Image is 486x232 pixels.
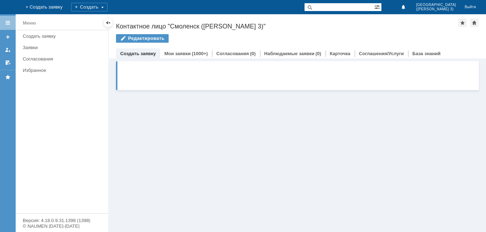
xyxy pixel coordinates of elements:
div: Меню [23,19,36,27]
div: Создать [71,3,107,11]
div: © NAUMEN [DATE]-[DATE] [23,224,101,228]
div: (1000+) [192,51,208,56]
div: Избранное [23,68,96,73]
div: (0) [316,51,321,56]
a: Создать заявку [20,31,107,42]
span: Расширенный поиск [374,3,381,10]
div: Добавить в избранное [458,19,467,27]
div: Заявки [23,45,104,50]
div: Контактное лицо "Смоленск ([PERSON_NAME] 3)" [116,23,458,30]
a: Согласования [20,53,107,64]
a: Карточка [330,51,350,56]
span: ([PERSON_NAME] 3) [416,7,456,11]
div: Скрыть меню [104,19,112,27]
div: (0) [250,51,256,56]
a: База знаний [412,51,440,56]
span: [GEOGRAPHIC_DATA] [416,3,456,7]
a: Создать заявку [120,51,156,56]
div: Версия: 4.18.0.9.31.1398 (1398) [23,218,101,223]
div: Сделать домашней страницей [470,19,479,27]
a: Соглашения/Услуги [359,51,404,56]
div: Создать заявку [23,33,104,39]
div: Согласования [23,56,104,62]
a: Мои заявки [2,44,14,56]
a: Наблюдаемые заявки [264,51,315,56]
a: Мои согласования [2,57,14,68]
a: Заявки [20,42,107,53]
a: Мои заявки [164,51,191,56]
a: Создать заявку [2,31,14,43]
a: Согласования [216,51,249,56]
